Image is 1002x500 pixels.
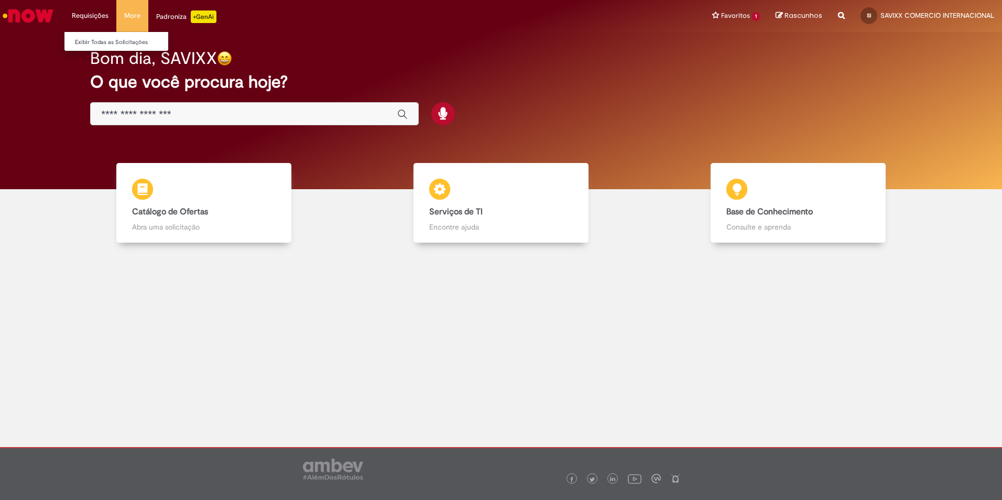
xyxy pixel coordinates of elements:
img: happy-face.png [217,51,232,66]
span: SI [867,12,871,19]
span: Favoritos [721,10,750,21]
ul: Requisições [64,31,169,51]
a: Catálogo de Ofertas Abra uma solicitação [55,163,352,243]
span: Rascunhos [785,10,822,20]
div: Padroniza [156,10,216,23]
span: SAVIXX COMERCIO INTERNACIONAL [880,11,994,20]
p: Consulte e aprenda [726,222,870,232]
img: logo_footer_naosei.png [671,474,680,483]
span: 1 [752,12,760,21]
a: Exibir Todas as Solicitações [64,37,180,48]
b: Base de Conhecimento [726,206,813,217]
a: Rascunhos [776,11,822,21]
img: logo_footer_linkedin.png [610,476,615,483]
img: ServiceNow [1,5,55,26]
h2: Bom dia, SAVIXX [90,49,217,68]
span: Requisições [72,10,108,21]
b: Serviços de TI [429,206,483,217]
b: Catálogo de Ofertas [132,206,208,217]
img: logo_footer_facebook.png [569,477,574,482]
img: logo_footer_youtube.png [628,472,641,485]
p: Encontre ajuda [429,222,573,232]
p: +GenAi [191,10,216,23]
h2: O que você procura hoje? [90,73,912,91]
p: Abra uma solicitação [132,222,276,232]
img: logo_footer_ambev_rotulo_gray.png [303,459,363,480]
img: logo_footer_workplace.png [651,474,661,483]
img: logo_footer_twitter.png [590,477,595,482]
a: Base de Conhecimento Consulte e aprenda [650,163,947,243]
span: More [124,10,140,21]
a: Serviços de TI Encontre ajuda [352,163,649,243]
